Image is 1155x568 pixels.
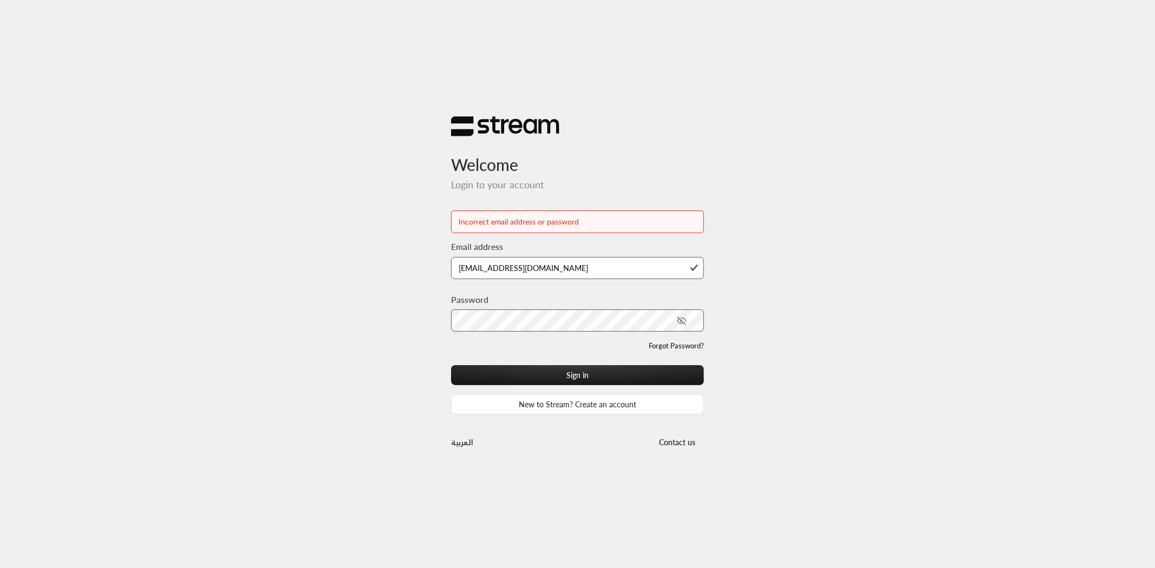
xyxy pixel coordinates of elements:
[451,257,704,279] input: Type your email here
[451,137,704,174] h3: Welcome
[649,341,704,352] a: Forgot Password?
[451,240,503,253] label: Email address
[650,432,704,452] button: Contact us
[451,365,704,385] button: Sign in
[451,432,473,452] a: العربية
[673,312,691,330] button: toggle password visibility
[451,179,704,191] h5: Login to your account
[451,293,488,306] label: Password
[451,116,559,137] img: Stream Logo
[459,216,697,228] div: Incorrect email address or password
[650,438,704,447] a: Contact us
[451,394,704,414] a: New to Stream? Create an account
